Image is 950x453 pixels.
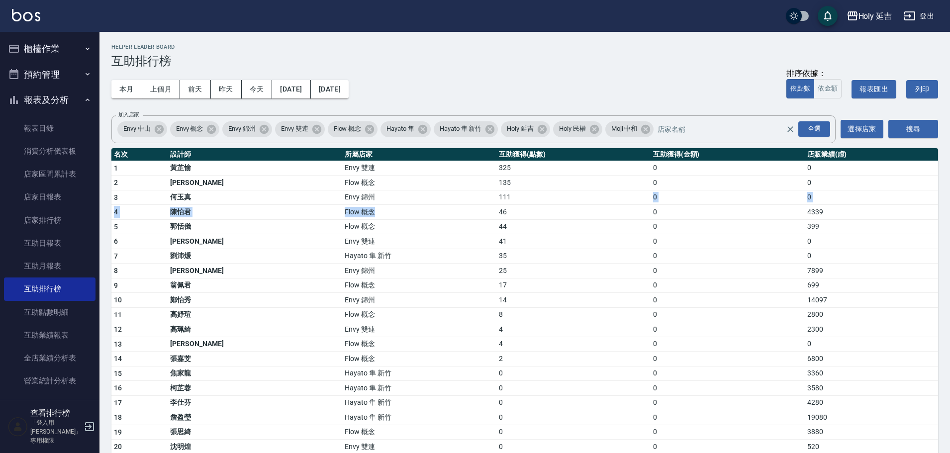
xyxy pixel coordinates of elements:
span: 19 [114,428,122,436]
a: 全店業績分析表 [4,347,95,369]
td: 黃芷愉 [168,161,342,176]
button: [DATE] [311,80,349,98]
span: 2 [114,179,118,186]
td: 325 [496,161,651,176]
td: 0 [805,249,938,264]
td: 0 [651,293,805,308]
a: 互助排行榜 [4,277,95,300]
td: 張思綺 [168,425,342,440]
button: 前天 [180,80,211,98]
td: 44 [496,219,651,234]
td: Flow 概念 [342,352,496,366]
td: 0 [651,190,805,205]
td: Envy 錦州 [342,190,496,205]
td: Flow 概念 [342,205,496,220]
p: 「登入用[PERSON_NAME]」專用權限 [30,418,81,445]
td: Hayato 隼 新竹 [342,381,496,396]
td: Flow 概念 [342,176,496,190]
span: 14 [114,355,122,362]
span: 11 [114,311,122,319]
div: Holy 民權 [553,121,602,137]
button: 櫃檯作業 [4,36,95,62]
button: Holy 延吉 [843,6,896,26]
td: 0 [496,381,651,396]
input: 店家名稱 [655,120,803,138]
td: Envy 錦州 [342,293,496,308]
td: 2 [496,352,651,366]
td: 3360 [805,366,938,381]
span: Moji 中和 [605,124,644,134]
td: 3880 [805,425,938,440]
button: 列印 [906,80,938,98]
td: 135 [496,176,651,190]
td: 6800 [805,352,938,366]
td: 35 [496,249,651,264]
td: Envy 雙連 [342,161,496,176]
div: 全選 [798,121,830,137]
span: Envy 概念 [170,124,209,134]
span: 9 [114,281,118,289]
span: 16 [114,384,122,392]
td: Hayato 隼 新竹 [342,410,496,425]
button: 依點數 [786,79,814,98]
td: Envy 雙連 [342,322,496,337]
th: 互助獲得(金額) [651,148,805,161]
td: 高妤瑄 [168,307,342,322]
td: 0 [651,395,805,410]
td: Envy 雙連 [342,234,496,249]
div: Envy 概念 [170,121,220,137]
td: 高珮綺 [168,322,342,337]
span: Hayato 隼 [380,124,420,134]
button: 上個月 [142,80,180,98]
td: 0 [496,425,651,440]
td: 699 [805,278,938,293]
button: 昨天 [211,80,242,98]
td: 14 [496,293,651,308]
td: 2800 [805,307,938,322]
a: 店家排行榜 [4,209,95,232]
td: 0 [496,395,651,410]
td: 111 [496,190,651,205]
td: 0 [651,425,805,440]
td: 0 [651,176,805,190]
td: 0 [651,307,805,322]
td: 0 [805,234,938,249]
button: [DATE] [272,80,310,98]
td: 8 [496,307,651,322]
td: [PERSON_NAME] [168,176,342,190]
button: save [818,6,838,26]
a: 互助業績報表 [4,324,95,347]
h3: 互助排行榜 [111,54,938,68]
button: 登出 [900,7,938,25]
span: 10 [114,296,122,304]
td: 詹盈瑩 [168,410,342,425]
td: 46 [496,205,651,220]
td: 0 [651,410,805,425]
th: 設計師 [168,148,342,161]
td: 399 [805,219,938,234]
td: 4 [496,337,651,352]
td: Hayato 隼 新竹 [342,366,496,381]
a: 互助點數明細 [4,301,95,324]
th: 所屬店家 [342,148,496,161]
span: Hayato 隼 新竹 [434,124,487,134]
td: 0 [651,278,805,293]
a: 店家區間累計表 [4,163,95,185]
td: 陳怡君 [168,205,342,220]
td: 2300 [805,322,938,337]
td: 4280 [805,395,938,410]
td: 4 [496,322,651,337]
td: 0 [651,264,805,278]
span: Envy 錦州 [222,124,262,134]
td: 0 [651,322,805,337]
div: Moji 中和 [605,121,654,137]
td: 0 [651,219,805,234]
th: 互助獲得(點數) [496,148,651,161]
button: 本月 [111,80,142,98]
a: 報表目錄 [4,117,95,140]
button: 今天 [242,80,273,98]
td: Flow 概念 [342,425,496,440]
span: 6 [114,237,118,245]
td: 0 [651,366,805,381]
div: Hayato 隼 [380,121,431,137]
